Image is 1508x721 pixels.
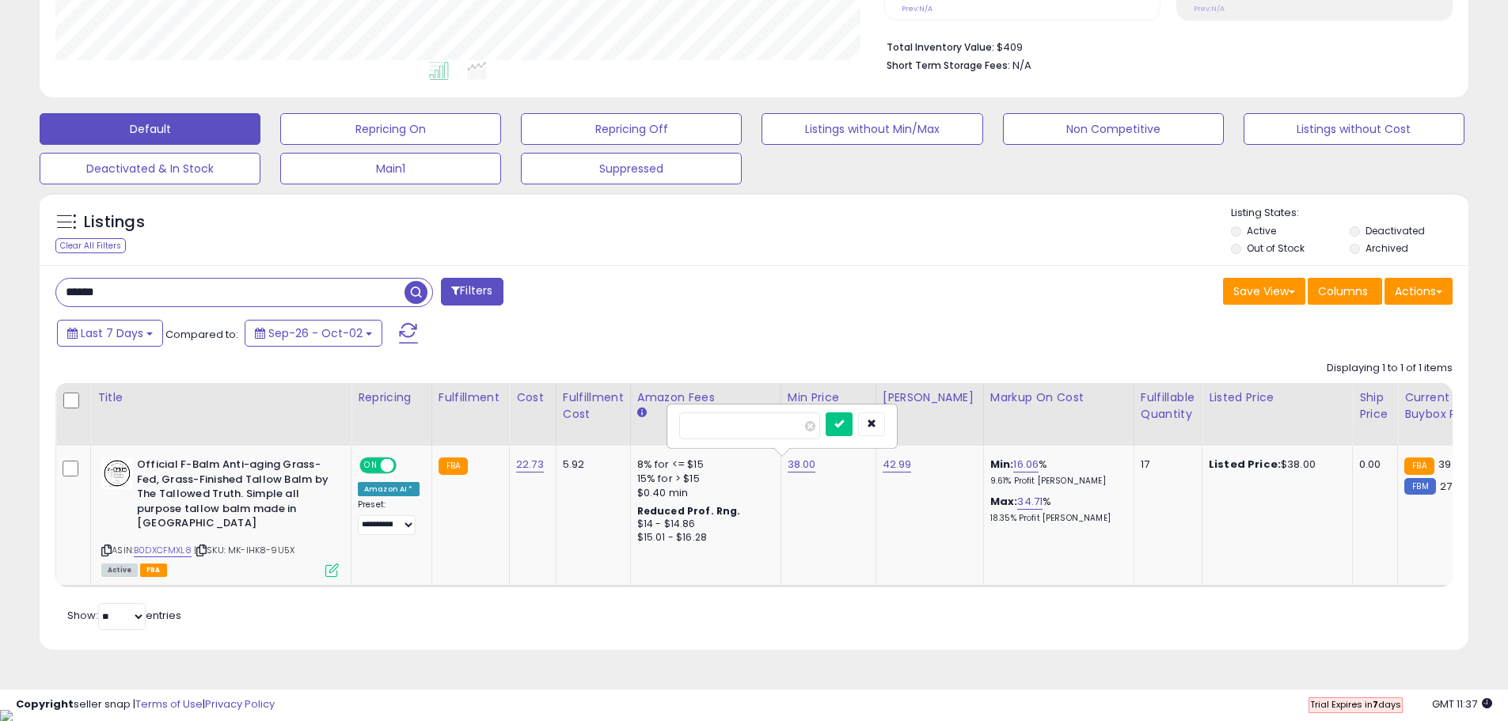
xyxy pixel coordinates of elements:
div: Current Buybox Price [1404,389,1486,423]
b: Min: [990,457,1014,472]
b: Reduced Prof. Rng. [637,504,741,518]
span: N/A [1012,58,1031,73]
div: Cost [516,389,549,406]
div: Min Price [788,389,869,406]
b: Listed Price: [1209,457,1281,472]
b: Total Inventory Value: [887,40,994,54]
button: Actions [1385,278,1453,305]
span: 2025-10-10 11:37 GMT [1432,696,1492,712]
span: Columns [1318,283,1368,299]
div: Repricing [358,389,425,406]
span: Compared to: [165,327,238,342]
div: Fulfillment [439,389,503,406]
label: Out of Stock [1247,241,1305,255]
label: Active [1247,224,1276,237]
button: Save View [1223,278,1305,305]
small: FBA [1404,457,1434,475]
small: FBA [439,457,468,475]
label: Archived [1366,241,1408,255]
div: Markup on Cost [990,389,1127,406]
div: $15.01 - $16.28 [637,531,769,545]
div: Displaying 1 to 1 of 1 items [1327,361,1453,376]
div: $0.40 min [637,486,769,500]
div: $14 - $14.86 [637,518,769,531]
label: Deactivated [1366,224,1425,237]
a: 38.00 [788,457,816,472]
span: Sep-26 - Oct-02 [268,325,363,341]
div: 0.00 [1359,457,1385,472]
p: 18.35% Profit [PERSON_NAME] [990,513,1122,524]
div: seller snap | | [16,697,275,712]
span: Last 7 Days [81,325,143,341]
button: Non Competitive [1003,113,1224,145]
a: Privacy Policy [205,696,275,712]
a: 22.73 [516,457,544,472]
h5: Listings [84,211,145,233]
div: Fulfillment Cost [563,389,624,423]
p: Listing States: [1231,206,1468,221]
small: Amazon Fees. [637,406,647,420]
small: Prev: N/A [902,4,933,13]
div: Preset: [358,499,420,535]
a: 16.06 [1013,457,1039,472]
a: 34.71 [1017,494,1043,510]
img: 41c6szmvHdL._SL40_.jpg [101,457,133,489]
div: 8% for <= $15 [637,457,769,472]
a: Terms of Use [135,696,203,712]
a: 42.99 [883,457,912,472]
button: Deactivated & In Stock [40,153,260,184]
span: Trial Expires in days [1310,698,1401,711]
button: Sep-26 - Oct-02 [245,320,382,347]
li: $409 [887,36,1441,55]
span: | SKU: MK-IHK8-9U5X [194,544,294,556]
div: 17 [1141,457,1190,472]
button: Default [40,113,260,145]
div: % [990,495,1122,524]
b: Official F-Balm Anti-aging Grass-Fed, Grass-Finished Tallow Balm by The Tallowed Truth. Simple al... [137,457,329,535]
strong: Copyright [16,696,74,712]
th: The percentage added to the cost of goods (COGS) that forms the calculator for Min & Max prices. [983,383,1134,446]
span: OFF [394,459,420,472]
div: 5.92 [563,457,618,472]
button: Listings without Cost [1244,113,1464,145]
button: Repricing Off [521,113,742,145]
small: Prev: N/A [1194,4,1225,13]
b: Short Term Storage Fees: [887,59,1010,72]
div: Title [97,389,344,406]
div: ASIN: [101,457,339,575]
small: FBM [1404,478,1435,495]
div: Amazon AI * [358,482,420,496]
div: Listed Price [1209,389,1346,406]
button: Columns [1308,278,1382,305]
span: All listings currently available for purchase on Amazon [101,564,138,577]
span: ON [361,459,381,472]
button: Suppressed [521,153,742,184]
div: % [990,457,1122,487]
div: Ship Price [1359,389,1391,423]
p: 9.61% Profit [PERSON_NAME] [990,476,1122,487]
button: Main1 [280,153,501,184]
b: Max: [990,494,1018,509]
span: 39 [1438,457,1451,472]
button: Last 7 Days [57,320,163,347]
div: Amazon Fees [637,389,774,406]
div: 15% for > $15 [637,472,769,486]
span: Show: entries [67,608,181,623]
b: 7 [1373,698,1378,711]
div: Clear All Filters [55,238,126,253]
div: [PERSON_NAME] [883,389,977,406]
button: Repricing On [280,113,501,145]
a: B0DXCFMXL8 [134,544,192,557]
button: Listings without Min/Max [762,113,982,145]
span: 27 [1440,479,1452,494]
div: $38.00 [1209,457,1340,472]
button: Filters [441,278,503,305]
span: FBA [140,564,167,577]
div: Fulfillable Quantity [1141,389,1195,423]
